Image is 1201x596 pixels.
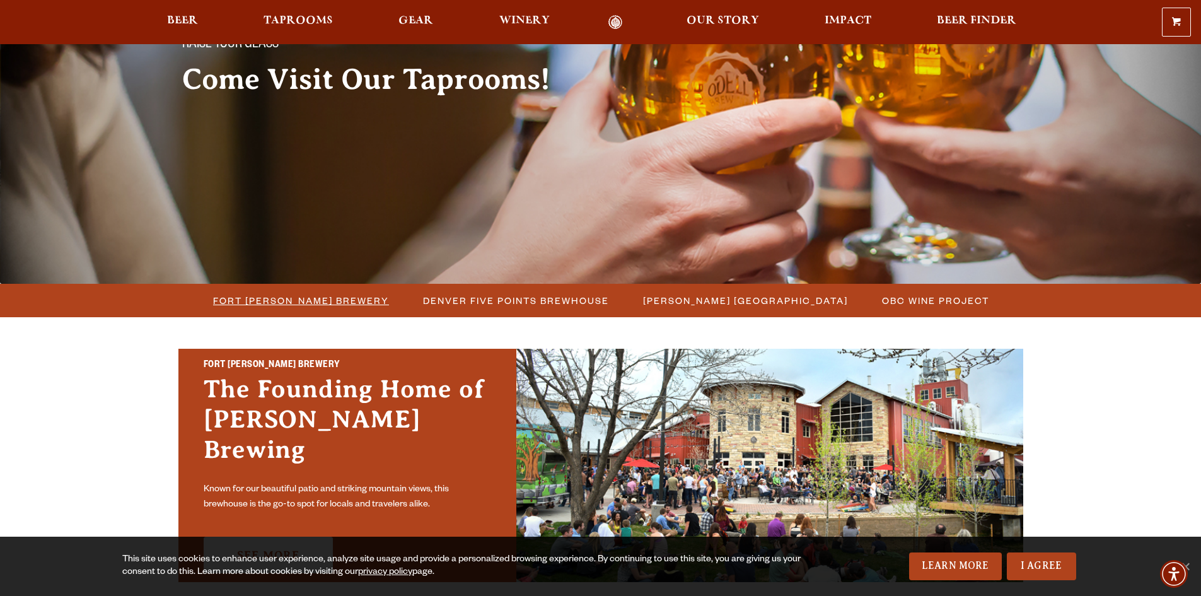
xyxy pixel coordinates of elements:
p: Known for our beautiful patio and striking mountain views, this brewhouse is the go-to spot for l... [204,482,491,513]
span: Impact [825,16,871,26]
a: Our Story [678,15,767,30]
h2: Fort [PERSON_NAME] Brewery [204,358,491,374]
div: Accessibility Menu [1160,560,1188,588]
a: I Agree [1007,552,1076,580]
span: OBC Wine Project [882,291,989,310]
span: Gear [398,16,433,26]
div: This site uses cookies to enhance user experience, analyze site usage and provide a personalized ... [122,554,805,579]
a: Taprooms [255,15,341,30]
h3: The Founding Home of [PERSON_NAME] Brewing [204,374,491,477]
span: Fort [PERSON_NAME] Brewery [213,291,389,310]
span: Beer Finder [937,16,1016,26]
h2: Come Visit Our Taprooms! [182,64,576,95]
a: Denver Five Points Brewhouse [415,291,615,310]
a: OBC Wine Project [874,291,995,310]
span: Taprooms [264,16,333,26]
span: Beer [167,16,198,26]
span: Our Story [687,16,759,26]
a: Beer Finder [929,15,1024,30]
a: Winery [491,15,558,30]
span: [PERSON_NAME] [GEOGRAPHIC_DATA] [643,291,848,310]
a: Beer [159,15,206,30]
a: Odell Home [592,15,639,30]
img: Fort Collins Brewery & Taproom' [516,349,1023,582]
a: [PERSON_NAME] [GEOGRAPHIC_DATA] [635,291,854,310]
span: Denver Five Points Brewhouse [423,291,609,310]
a: Learn More [909,552,1002,580]
span: Winery [499,16,550,26]
a: privacy policy [358,568,412,578]
span: Raise your glass [182,37,279,54]
a: Fort [PERSON_NAME] Brewery [206,291,395,310]
a: Gear [390,15,441,30]
a: Impact [816,15,879,30]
